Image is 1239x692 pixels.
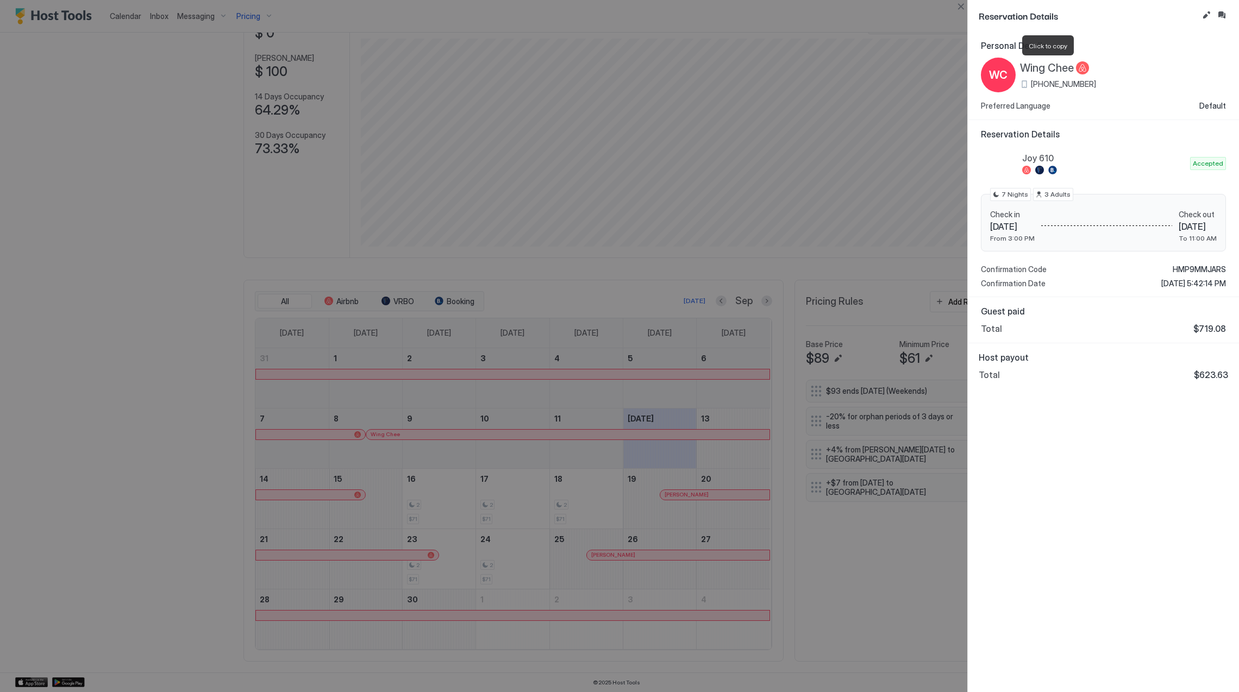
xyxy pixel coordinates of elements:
[981,129,1226,140] span: Reservation Details
[1193,159,1223,168] span: Accepted
[989,67,1008,83] span: WC
[1029,42,1067,50] span: Click to copy
[981,265,1047,274] span: Confirmation Code
[990,221,1035,232] span: [DATE]
[981,279,1046,288] span: Confirmation Date
[1173,265,1226,274] span: HMP9MMJARS
[979,369,1000,380] span: Total
[1044,190,1071,199] span: 3 Adults
[1031,79,1096,89] span: [PHONE_NUMBER]
[1194,369,1228,380] span: $623.63
[1020,61,1074,75] span: Wing Chee
[1179,210,1217,219] span: Check out
[981,146,1016,181] div: listing image
[1002,190,1028,199] span: 7 Nights
[1179,234,1217,242] span: To 11:00 AM
[1161,279,1226,288] span: [DATE] 5:42:14 PM
[981,306,1226,317] span: Guest paid
[1199,101,1226,111] span: Default
[1193,323,1226,334] span: $719.08
[1022,153,1186,163] span: Joy 610
[1200,9,1213,22] button: Edit reservation
[990,210,1035,219] span: Check in
[990,234,1035,242] span: From 3:00 PM
[979,9,1198,22] span: Reservation Details
[981,323,1002,334] span: Total
[981,101,1050,111] span: Preferred Language
[981,40,1226,51] span: Personal Details
[979,352,1228,363] span: Host payout
[1179,221,1217,232] span: [DATE]
[1215,9,1228,22] button: Inbox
